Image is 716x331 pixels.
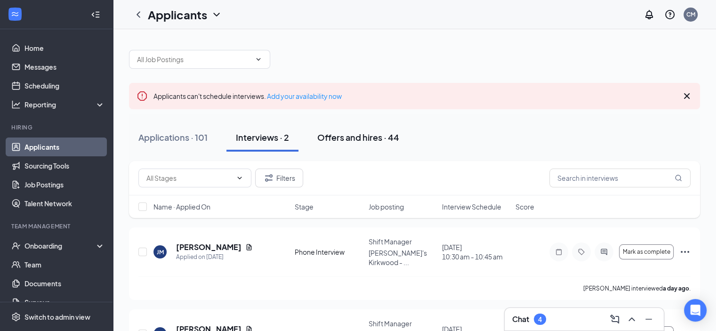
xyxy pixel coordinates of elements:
[317,131,399,143] div: Offers and hires · 44
[24,156,105,175] a: Sourcing Tools
[607,312,622,327] button: ComposeMessage
[369,237,412,246] span: Shift Manager
[664,9,676,20] svg: QuestionInfo
[153,202,210,211] span: Name · Applied On
[295,202,314,211] span: Stage
[576,248,587,256] svg: Tag
[675,174,682,182] svg: MagnifyingGlass
[138,131,208,143] div: Applications · 101
[583,284,691,292] p: [PERSON_NAME] interviewed .
[442,242,510,261] div: [DATE]
[512,314,529,324] h3: Chat
[91,10,100,19] svg: Collapse
[24,175,105,194] a: Job Postings
[24,137,105,156] a: Applicants
[624,312,639,327] button: ChevronUp
[11,312,21,322] svg: Settings
[245,243,253,251] svg: Document
[24,57,105,76] a: Messages
[24,255,105,274] a: Team
[11,100,21,109] svg: Analysis
[211,9,222,20] svg: ChevronDown
[10,9,20,19] svg: WorkstreamLogo
[137,54,251,65] input: All Job Postings
[24,274,105,293] a: Documents
[643,314,654,325] svg: Minimize
[549,169,691,187] input: Search in interviews
[369,319,412,328] span: Shift Manager
[11,222,103,230] div: Team Management
[24,194,105,213] a: Talent Network
[255,169,303,187] button: Filter Filters
[442,252,510,261] span: 10:30 am - 10:45 am
[24,241,97,250] div: Onboarding
[609,314,620,325] svg: ComposeMessage
[236,131,289,143] div: Interviews · 2
[644,9,655,20] svg: Notifications
[641,312,656,327] button: Minimize
[148,7,207,23] h1: Applicants
[442,202,501,211] span: Interview Schedule
[686,10,695,18] div: CM
[679,246,691,258] svg: Ellipses
[681,90,692,102] svg: Cross
[263,172,274,184] svg: Filter
[236,174,243,182] svg: ChevronDown
[369,202,404,211] span: Job posting
[137,90,148,102] svg: Error
[157,248,164,256] div: JM
[24,100,105,109] div: Reporting
[24,76,105,95] a: Scheduling
[553,248,564,256] svg: Note
[267,92,342,100] a: Add your availability now
[598,248,610,256] svg: ActiveChat
[622,249,670,255] span: Mark as complete
[133,9,144,20] svg: ChevronLeft
[11,241,21,250] svg: UserCheck
[255,56,262,63] svg: ChevronDown
[619,244,674,259] button: Mark as complete
[626,314,637,325] svg: ChevronUp
[369,248,436,267] p: [PERSON_NAME]'s Kirkwood - ...
[146,173,232,183] input: All Stages
[515,202,534,211] span: Score
[663,285,689,292] b: a day ago
[538,315,542,323] div: 4
[176,252,253,262] div: Applied on [DATE]
[684,299,707,322] div: Open Intercom Messenger
[295,247,362,257] div: Phone Interview
[153,92,342,100] span: Applicants can't schedule interviews.
[24,312,90,322] div: Switch to admin view
[176,242,241,252] h5: [PERSON_NAME]
[24,293,105,312] a: Surveys
[11,123,103,131] div: Hiring
[24,39,105,57] a: Home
